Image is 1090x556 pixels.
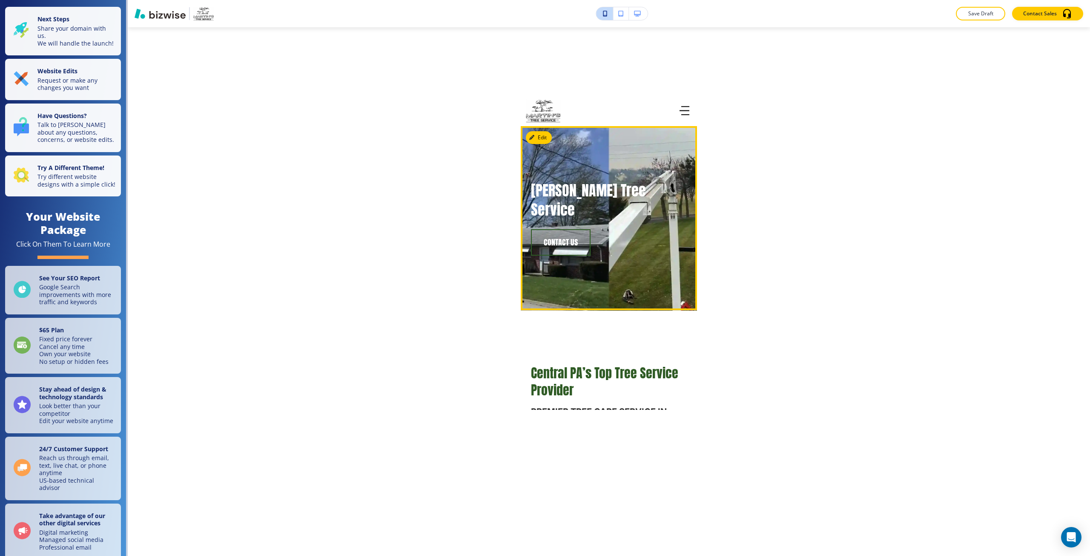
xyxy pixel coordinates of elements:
p: [PERSON_NAME] Tree Service [531,181,687,219]
span: Central PA’s Top Tree Service Provider [531,363,681,400]
h4: Your Website Package [5,210,121,236]
button: Edit [526,131,552,144]
a: 24/7 Customer SupportReach us through email, text, live chat, or phone anytimeUS-based technical ... [5,437,121,500]
p: Digital marketing Managed social media Professional email [39,529,116,551]
img: Your Logo [193,7,214,20]
p: Look better than your competitor Edit your website anytime [39,402,116,425]
img: Bizwise Logo [135,9,186,19]
button: Save Draft [956,7,1005,20]
p: PREMIER TREE CARE SERVICE IN [GEOGRAPHIC_DATA], [GEOGRAPHIC_DATA] [531,406,687,442]
button: Website EditsRequest or make any changes you want [5,59,121,100]
strong: Next Steps [37,15,69,23]
p: Share your domain with us. We will handle the launch! [37,25,116,47]
strong: Take advantage of our other digital services [39,512,105,527]
a: $65 PlanFixed price foreverCancel any timeOwn your websiteNo setup or hidden fees [5,318,121,374]
button: contact us [531,229,591,256]
p: Request or make any changes you want [37,77,116,92]
a: Stay ahead of design & technology standardsLook better than your competitorEdit your website anytime [5,377,121,433]
p: Contact Sales [1023,10,1057,17]
strong: See Your SEO Report [39,274,100,282]
button: Next StepsShare your domain with us.We will handle the launch! [5,7,121,55]
strong: Stay ahead of design & technology standards [39,385,106,401]
button: Contact Sales [1012,7,1083,20]
div: Open Intercom Messenger [1061,527,1081,547]
button: Toggle hamburger navigation menu [676,103,693,119]
p: Google Search improvements with more traffic and keywords [39,283,116,306]
button: Try A Different Theme!Try different website designs with a simple click! [5,156,121,197]
button: Have Questions?Talk to [PERSON_NAME] about any questions, concerns, or website edits. [5,104,121,152]
p: Talk to [PERSON_NAME] about any questions, concerns, or website edits. [37,121,116,144]
a: See Your SEO ReportGoogle Search improvements with more traffic and keywords [5,266,121,314]
strong: Try A Different Theme! [37,164,104,172]
div: Click On Them To Learn More [16,240,110,249]
p: Try different website designs with a simple click! [37,173,116,188]
p: Reach us through email, text, live chat, or phone anytime US-based technical advisor [39,454,116,492]
img: Martin’s Tree Service [526,99,560,122]
strong: Have Questions? [37,112,87,120]
strong: Website Edits [37,67,77,75]
p: Save Draft [967,10,994,17]
strong: 24/7 Customer Support [39,445,108,453]
strong: $ 65 Plan [39,326,64,334]
p: Fixed price forever Cancel any time Own your website No setup or hidden fees [39,335,109,365]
